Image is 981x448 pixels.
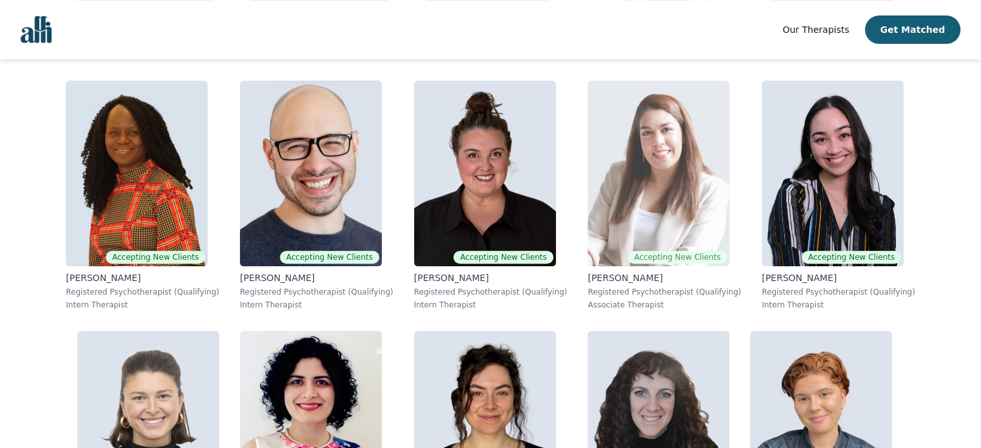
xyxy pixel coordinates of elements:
[280,251,379,264] span: Accepting New Clients
[240,287,393,297] p: Registered Psychotherapist (Qualifying)
[240,271,393,284] p: [PERSON_NAME]
[414,300,568,310] p: Intern Therapist
[762,81,904,266] img: Angela_Fedorouk
[414,81,556,266] img: Janelle_Rushton
[66,81,208,266] img: Grace_Nyamweya
[588,300,741,310] p: Associate Therapist
[865,15,960,44] button: Get Matched
[66,287,219,297] p: Registered Psychotherapist (Qualifying)
[782,24,849,35] span: Our Therapists
[404,70,578,320] a: Janelle_RushtonAccepting New Clients[PERSON_NAME]Registered Psychotherapist (Qualifying)Intern Th...
[106,251,205,264] span: Accepting New Clients
[240,300,393,310] p: Intern Therapist
[588,287,741,297] p: Registered Psychotherapist (Qualifying)
[782,22,849,37] a: Our Therapists
[751,70,926,320] a: Angela_FedoroukAccepting New Clients[PERSON_NAME]Registered Psychotherapist (Qualifying)Intern Th...
[577,70,751,320] a: Ava_PouyandehAccepting New Clients[PERSON_NAME]Registered Psychotherapist (Qualifying)Associate T...
[240,81,382,266] img: Mendy_Bisk
[628,251,727,264] span: Accepting New Clients
[55,70,230,320] a: Grace_NyamweyaAccepting New Clients[PERSON_NAME]Registered Psychotherapist (Qualifying)Intern The...
[762,287,915,297] p: Registered Psychotherapist (Qualifying)
[762,300,915,310] p: Intern Therapist
[66,271,219,284] p: [PERSON_NAME]
[588,81,729,266] img: Ava_Pouyandeh
[414,271,568,284] p: [PERSON_NAME]
[230,70,404,320] a: Mendy_BiskAccepting New Clients[PERSON_NAME]Registered Psychotherapist (Qualifying)Intern Therapist
[802,251,901,264] span: Accepting New Clients
[21,16,52,43] img: alli logo
[453,251,553,264] span: Accepting New Clients
[762,271,915,284] p: [PERSON_NAME]
[588,271,741,284] p: [PERSON_NAME]
[66,300,219,310] p: Intern Therapist
[414,287,568,297] p: Registered Psychotherapist (Qualifying)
